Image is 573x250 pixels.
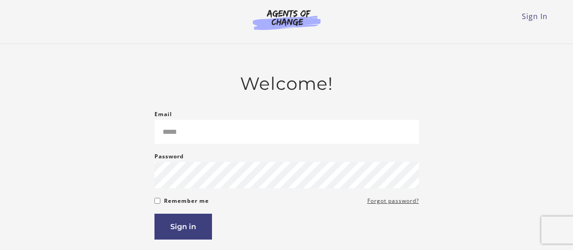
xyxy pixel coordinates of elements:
h2: Welcome! [154,73,419,94]
button: Sign in [154,214,212,240]
a: Sign In [522,11,548,21]
label: Password [154,151,184,162]
a: Forgot password? [367,196,419,206]
label: Email [154,109,172,120]
label: Remember me [164,196,209,206]
img: Agents of Change Logo [243,9,330,30]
